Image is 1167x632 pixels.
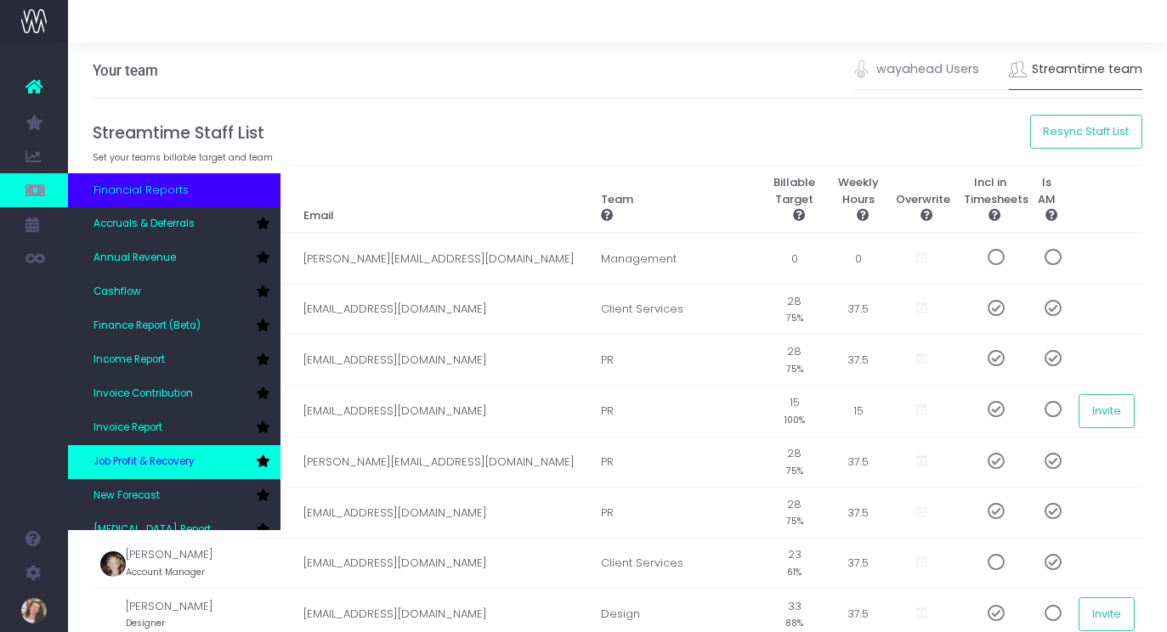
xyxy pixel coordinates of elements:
[68,207,280,241] a: Accruals & Deferrals
[93,319,201,334] span: Finance Report (Beta)
[1030,115,1143,149] button: Resync Staff List
[592,166,760,234] th: Team
[829,335,888,386] td: 37.5
[761,437,829,488] td: 28
[1079,597,1135,631] button: Invite
[829,488,888,539] td: 37.5
[761,538,829,589] td: 23
[829,385,888,437] td: 15
[761,335,829,386] td: 28
[295,538,592,589] td: [EMAIL_ADDRESS][DOMAIN_NAME]
[786,309,803,324] small: 75%
[956,166,1024,234] th: Incl in Timesheets
[126,538,295,589] td: [PERSON_NAME]
[93,353,165,368] span: Income Report
[126,563,205,578] small: Account Manager
[93,454,195,470] span: Job Profit & Recovery
[93,387,193,402] span: Invoice Contribution
[592,335,760,386] td: PR
[1079,394,1135,428] button: Invite
[68,343,280,377] a: Income Report
[126,614,165,629] small: Designer
[93,166,296,234] th: Name
[853,50,979,89] a: wayahead Users
[786,512,803,528] small: 75%
[761,385,829,437] td: 15
[93,251,176,266] span: Annual Revenue
[786,462,803,477] small: 75%
[93,420,162,436] span: Invoice Report
[68,479,280,513] a: New Forecast
[68,241,280,275] a: Annual Revenue
[829,233,888,284] td: 0
[592,385,760,437] td: PR
[68,377,280,411] a: Invoice Contribution
[295,437,592,488] td: [PERSON_NAME][EMAIL_ADDRESS][DOMAIN_NAME]
[761,284,829,335] td: 28
[761,166,829,234] th: Billable Target
[93,149,273,164] small: Set your teams billable target and team
[93,522,211,538] span: [MEDICAL_DATA] Report
[68,275,280,309] a: Cashflow
[21,598,47,624] img: images/default_profile_image.png
[68,445,280,479] a: Job Profit & Recovery
[295,385,592,437] td: [EMAIL_ADDRESS][DOMAIN_NAME]
[295,488,592,539] td: [EMAIL_ADDRESS][DOMAIN_NAME]
[592,488,760,539] td: PR
[68,411,280,445] a: Invoice Report
[761,233,829,284] td: 0
[786,360,803,375] small: 75%
[100,601,126,627] img: profile_images
[295,233,592,284] td: [PERSON_NAME][EMAIL_ADDRESS][DOMAIN_NAME]
[785,614,803,629] small: 88%
[93,285,141,300] span: Cashflow
[93,123,1143,143] h4: Streamtime Staff List
[93,217,195,232] span: Accruals & Deferrals
[100,551,126,577] img: profile_images
[592,233,760,284] td: Management
[592,284,760,335] td: Client Services
[592,437,760,488] td: PR
[787,563,802,578] small: 61%
[592,538,760,589] td: Client Services
[829,284,888,335] td: 37.5
[761,488,829,539] td: 28
[829,437,888,488] td: 37.5
[93,62,158,79] h3: Your team
[68,513,280,547] a: [MEDICAL_DATA] Report
[829,166,888,234] th: Weekly Hours
[68,309,280,343] a: Finance Report (Beta)
[785,411,805,426] small: 100%
[295,335,592,386] td: [EMAIL_ADDRESS][DOMAIN_NAME]
[829,538,888,589] td: 37.5
[1009,50,1143,89] a: Streamtime team
[93,182,189,199] span: Financial Reports
[295,166,592,234] th: Email
[1024,166,1071,234] th: Is AM
[93,488,160,504] span: New Forecast
[888,166,956,234] th: Overwrite
[295,284,592,335] td: [EMAIL_ADDRESS][DOMAIN_NAME]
